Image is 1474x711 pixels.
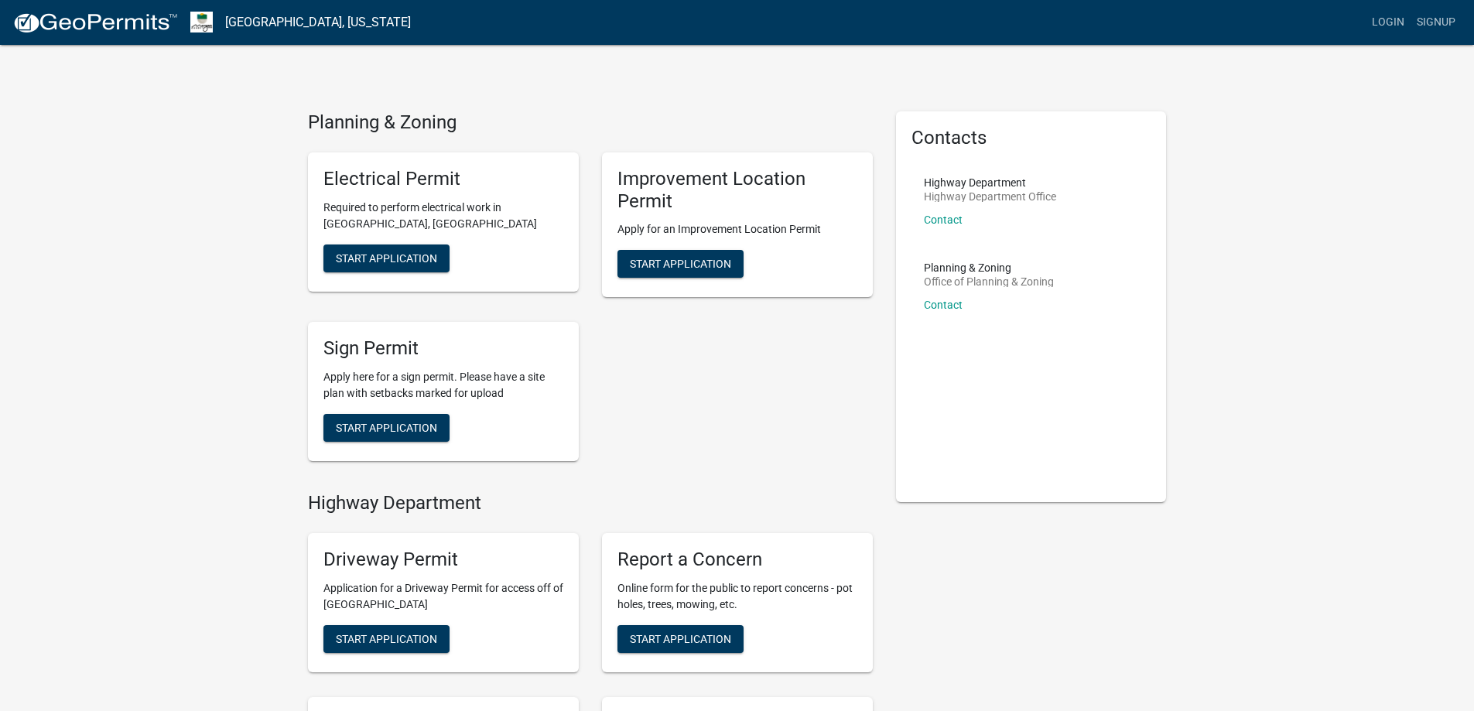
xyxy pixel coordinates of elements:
[323,244,450,272] button: Start Application
[617,549,857,571] h5: Report a Concern
[924,276,1054,287] p: Office of Planning & Zoning
[924,177,1056,188] p: Highway Department
[630,632,731,644] span: Start Application
[617,168,857,213] h5: Improvement Location Permit
[617,580,857,613] p: Online form for the public to report concerns - pot holes, trees, mowing, etc.
[630,258,731,270] span: Start Application
[323,369,563,402] p: Apply here for a sign permit. Please have a site plan with setbacks marked for upload
[336,632,437,644] span: Start Application
[323,580,563,613] p: Application for a Driveway Permit for access off of [GEOGRAPHIC_DATA]
[1366,8,1411,37] a: Login
[323,414,450,442] button: Start Application
[924,214,963,226] a: Contact
[924,299,963,311] a: Contact
[225,9,411,36] a: [GEOGRAPHIC_DATA], [US_STATE]
[924,191,1056,202] p: Highway Department Office
[617,625,744,653] button: Start Application
[323,168,563,190] h5: Electrical Permit
[911,127,1151,149] h5: Contacts
[924,262,1054,273] p: Planning & Zoning
[336,251,437,264] span: Start Application
[323,549,563,571] h5: Driveway Permit
[1411,8,1462,37] a: Signup
[336,422,437,434] span: Start Application
[190,12,213,32] img: Morgan County, Indiana
[308,492,873,514] h4: Highway Department
[617,250,744,278] button: Start Application
[308,111,873,134] h4: Planning & Zoning
[323,625,450,653] button: Start Application
[323,337,563,360] h5: Sign Permit
[617,221,857,238] p: Apply for an Improvement Location Permit
[323,200,563,232] p: Required to perform electrical work in [GEOGRAPHIC_DATA], [GEOGRAPHIC_DATA]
